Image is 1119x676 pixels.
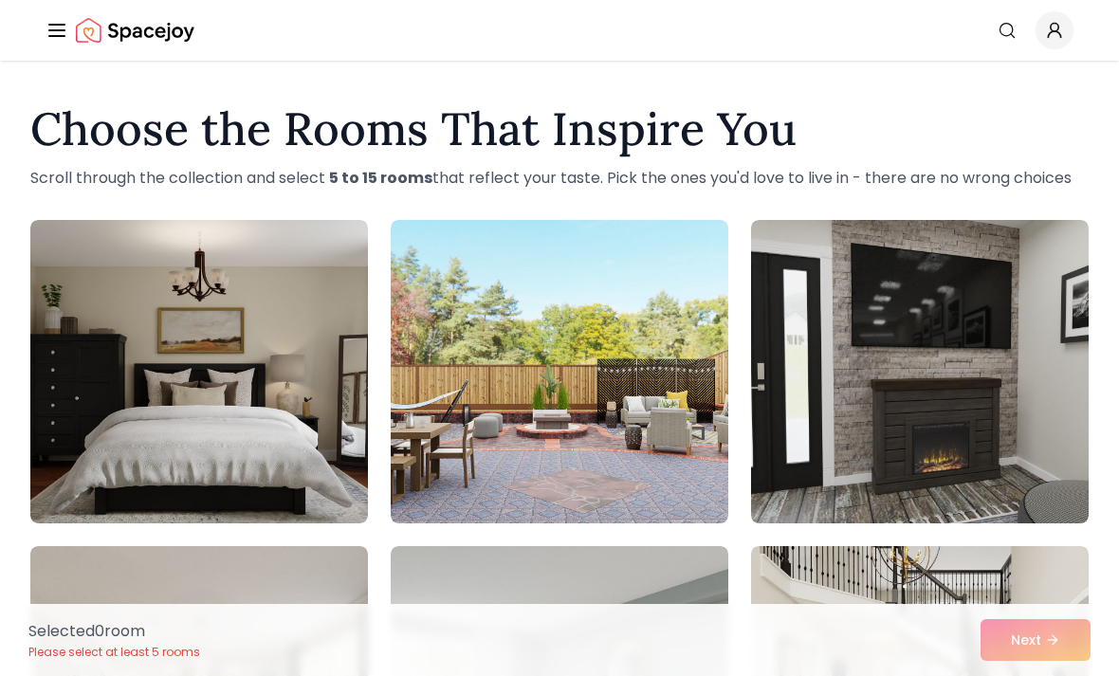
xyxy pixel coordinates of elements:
img: Spacejoy Logo [76,11,194,49]
strong: 5 to 15 rooms [329,167,432,189]
h1: Choose the Rooms That Inspire You [30,106,1089,152]
img: Room room-3 [751,220,1089,523]
p: Selected 0 room [28,620,200,643]
a: Spacejoy [76,11,194,49]
p: Please select at least 5 rooms [28,645,200,660]
img: Room room-2 [391,220,728,523]
img: Room room-1 [30,220,368,523]
p: Scroll through the collection and select that reflect your taste. Pick the ones you'd love to liv... [30,167,1089,190]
